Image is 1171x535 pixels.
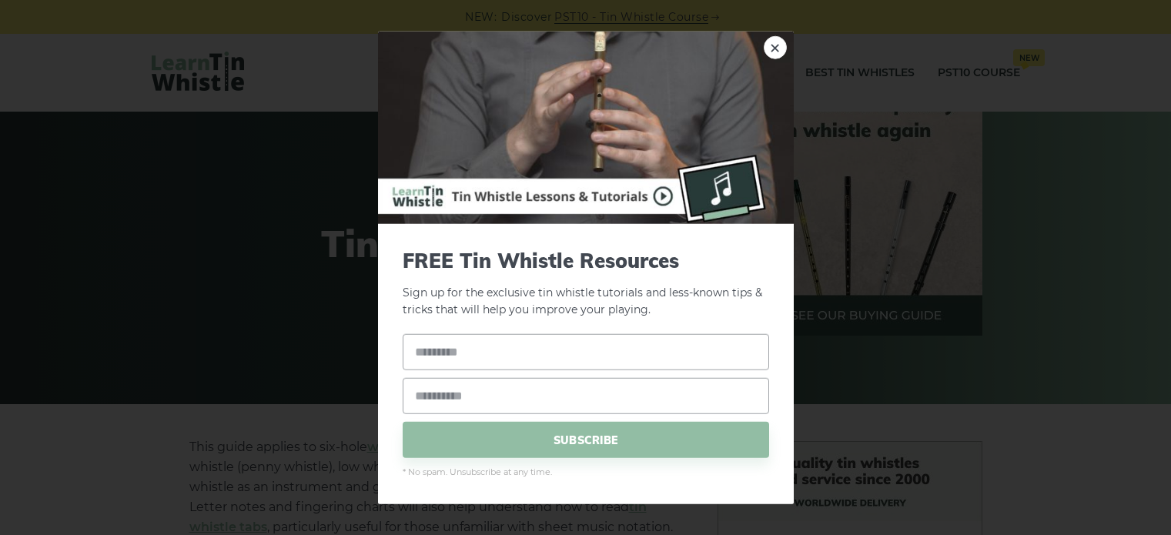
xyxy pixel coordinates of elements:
[764,35,787,59] a: ×
[403,466,769,480] span: * No spam. Unsubscribe at any time.
[403,248,769,272] span: FREE Tin Whistle Resources
[403,248,769,319] p: Sign up for the exclusive tin whistle tutorials and less-known tips & tricks that will help you i...
[378,31,794,223] img: Tin Whistle Buying Guide Preview
[403,422,769,458] span: SUBSCRIBE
